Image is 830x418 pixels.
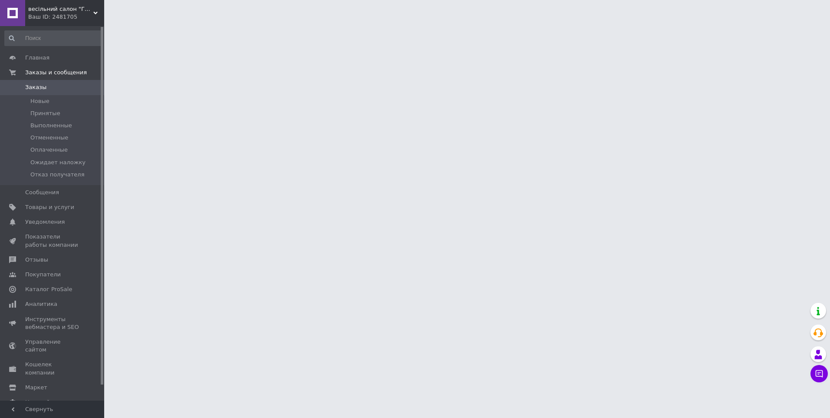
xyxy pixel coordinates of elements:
[30,159,86,166] span: Ожидает наложку
[30,122,72,129] span: Выполненные
[810,365,828,382] button: Чат с покупателем
[25,300,57,308] span: Аналитика
[28,5,93,13] span: весільний салон "Галатея"
[25,271,61,279] span: Покупатели
[4,30,102,46] input: Поиск
[25,398,57,406] span: Настройки
[25,315,80,331] span: Инструменты вебмастера и SEO
[25,361,80,376] span: Кошелек компании
[30,146,68,154] span: Оплаченные
[25,384,47,391] span: Маркет
[25,83,46,91] span: Заказы
[25,189,59,196] span: Сообщения
[30,97,49,105] span: Новые
[25,203,74,211] span: Товары и услуги
[25,54,49,62] span: Главная
[25,69,87,76] span: Заказы и сообщения
[30,171,84,179] span: Отказ получателя
[25,218,65,226] span: Уведомления
[28,13,104,21] div: Ваш ID: 2481705
[25,338,80,354] span: Управление сайтом
[25,285,72,293] span: Каталог ProSale
[25,256,48,264] span: Отзывы
[25,233,80,249] span: Показатели работы компании
[30,109,60,117] span: Принятые
[30,134,68,142] span: Отмененные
